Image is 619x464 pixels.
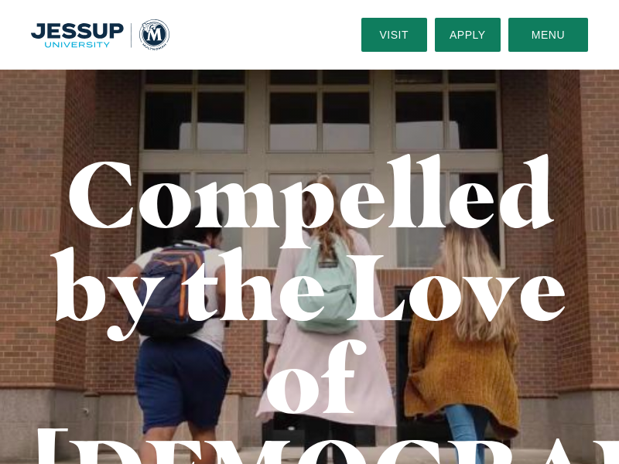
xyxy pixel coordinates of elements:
button: Menu [508,18,588,52]
img: Multnomah University Logo [31,19,169,50]
a: Visit [361,18,427,52]
a: Apply [435,18,501,52]
a: Home [31,19,169,50]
